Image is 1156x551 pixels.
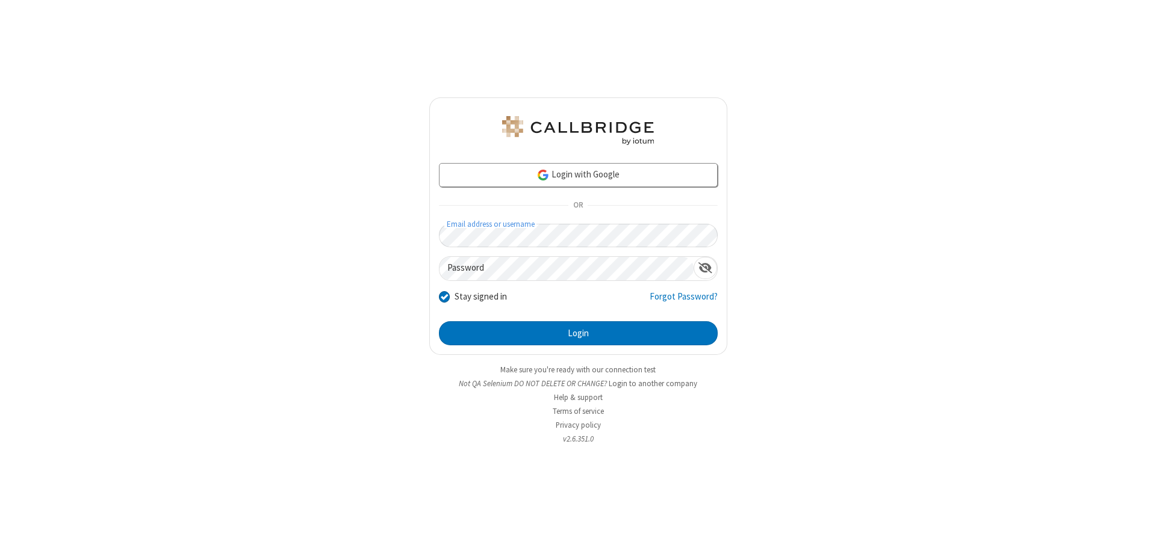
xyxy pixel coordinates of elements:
input: Password [440,257,694,280]
label: Stay signed in [455,290,507,304]
a: Help & support [554,392,603,402]
a: Terms of service [553,406,604,416]
div: Show password [694,257,717,279]
li: Not QA Selenium DO NOT DELETE OR CHANGE? [429,378,727,389]
input: Email address or username [439,224,718,247]
a: Login with Google [439,163,718,187]
a: Make sure you're ready with our connection test [500,365,656,375]
li: v2.6.351.0 [429,433,727,445]
img: google-icon.png [536,168,550,182]
a: Forgot Password? [650,290,718,313]
a: Privacy policy [556,420,601,430]
button: Login to another company [609,378,697,389]
span: OR [568,197,588,214]
button: Login [439,321,718,345]
img: QA Selenium DO NOT DELETE OR CHANGE [500,116,656,145]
